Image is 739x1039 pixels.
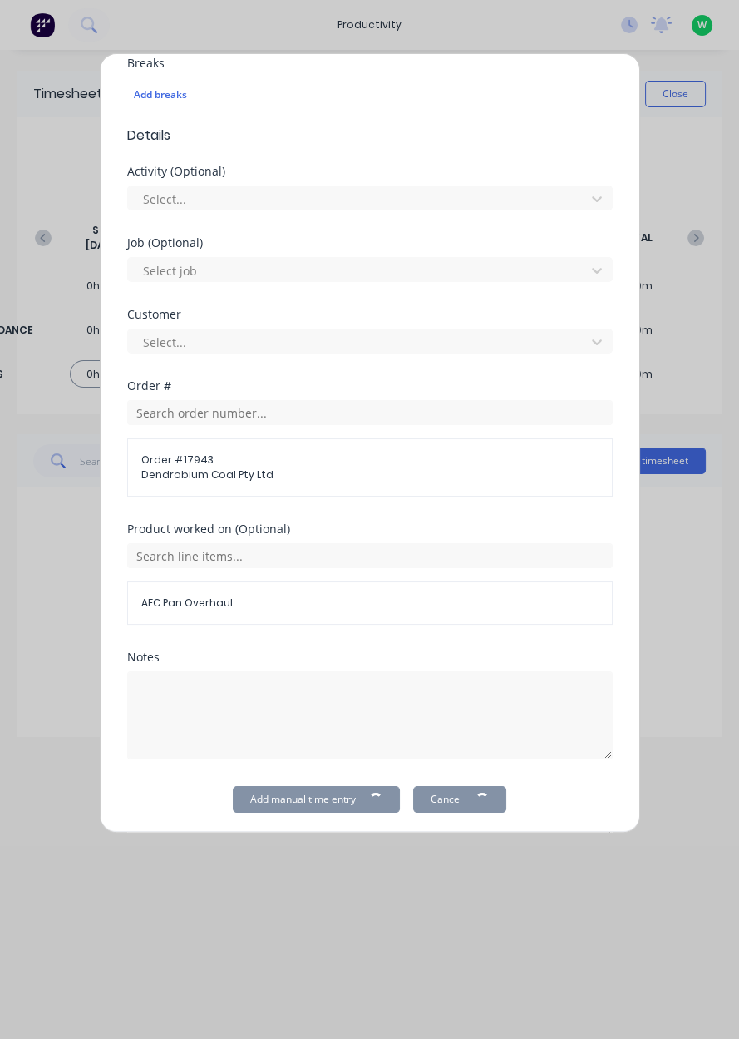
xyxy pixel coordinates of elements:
span: Order # 17943 [141,453,599,468]
div: Order # [127,380,613,392]
button: Cancel [413,786,506,813]
span: Details [127,126,613,146]
div: Breaks [127,57,613,69]
span: Dendrobium Coal Pty Ltd [141,468,599,482]
div: Activity (Optional) [127,166,613,177]
span: AFC Pan Overhaul [141,596,599,611]
div: Customer [127,309,613,320]
input: Search order number... [127,400,613,425]
input: Search line items... [127,543,613,568]
div: Product worked on (Optional) [127,523,613,535]
div: Notes [127,651,613,663]
button: Add manual time entry [233,786,400,813]
div: Add breaks [134,84,606,106]
div: Job (Optional) [127,237,613,249]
